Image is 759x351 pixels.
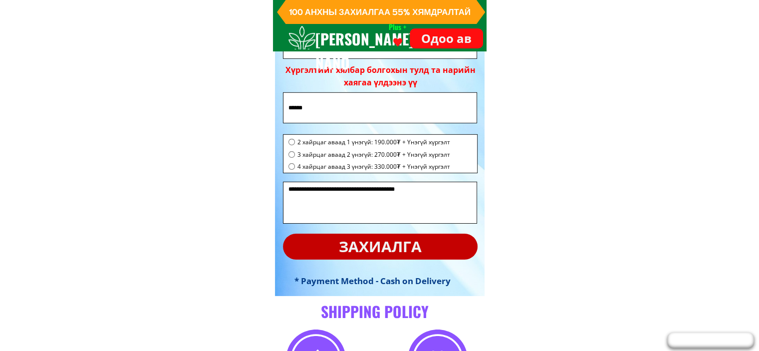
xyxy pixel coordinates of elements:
[315,27,426,75] h3: [PERSON_NAME] NANO
[297,137,450,147] span: 2 хайрцаг аваад 1 үнэгүй: 190.000₮ + Үнэгүй хүргэлт
[285,64,476,89] div: Хүргэлтийг хялбар болгохын тулд та нарийн хаягаа үлдээнэ үү
[410,28,483,48] p: Одоо ав
[297,162,450,171] span: 4 хайрцаг аваад 3 үнэгүй: 330.000₮ + Үнэгүй хүргэлт
[283,234,478,260] p: захиалга
[297,150,450,159] span: 3 хайрцаг аваад 2 үнэгүй: 270.000₮ + Үнэгүй хүргэлт
[253,300,497,324] h3: SHIPPING POLICY
[294,274,468,288] h3: * Payment Method - Cash on Delivery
